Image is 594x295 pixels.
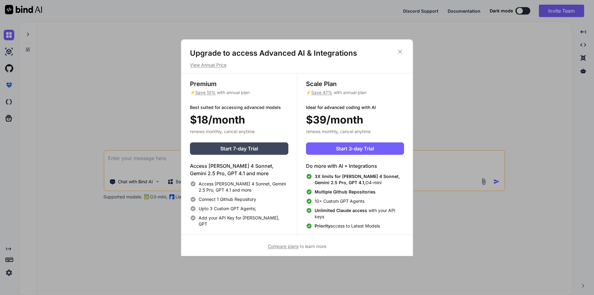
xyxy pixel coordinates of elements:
span: 10+ Custom GPT Agents [315,198,364,204]
span: 3X limits for [PERSON_NAME] 4 Sonnet, Gemini 2.5 Pro, GPT 4.1, [315,174,400,185]
span: access to Latest Models [315,223,380,229]
p: ⚡ with annual plan [190,89,288,96]
h3: Premium [190,80,288,88]
p: Ideal for advanced coding with AI [306,104,404,111]
h3: Scale Plan [306,80,404,88]
span: O4-mini [315,173,404,186]
span: to learn more [268,244,326,249]
span: renews monthly, cancel anytime [306,129,371,134]
button: Start 3-day Trial [306,142,404,155]
span: $39/month [306,112,363,128]
span: Priority [315,223,330,228]
span: with your API keys [315,207,404,220]
h4: Do more with AI + Integrations [306,162,404,170]
h1: Upgrade to access Advanced AI & Integrations [190,48,404,58]
p: ⚡ with annual plan [306,89,404,96]
p: View Annual Price [190,62,404,68]
span: Compare plans [268,244,299,249]
span: renews monthly, cancel anytime [190,129,255,134]
span: Add your API Key for [PERSON_NAME], GPT [199,215,288,227]
span: Save 47% [311,90,332,95]
span: Multiple Github Repositories [315,189,376,194]
span: $18/month [190,112,245,128]
span: Unlimited Claude access [315,208,368,213]
span: Access [PERSON_NAME] 4 Sonnet, Gemini 2.5 Pro, GPT 4.1 and more [199,181,288,193]
span: Save 10% [195,90,216,95]
span: Start 7-day Trial [220,145,258,152]
span: Start 3-day Trial [336,145,374,152]
h4: Access [PERSON_NAME] 4 Sonnet, Gemini 2.5 Pro, GPT 4.1 and more [190,162,288,177]
span: Connect 1 Github Repository [199,196,256,202]
button: Start 7-day Trial [190,142,288,155]
span: Upto 3 Custom GPT Agents; [199,206,256,212]
p: Best suited for accessing advanced models [190,104,288,111]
